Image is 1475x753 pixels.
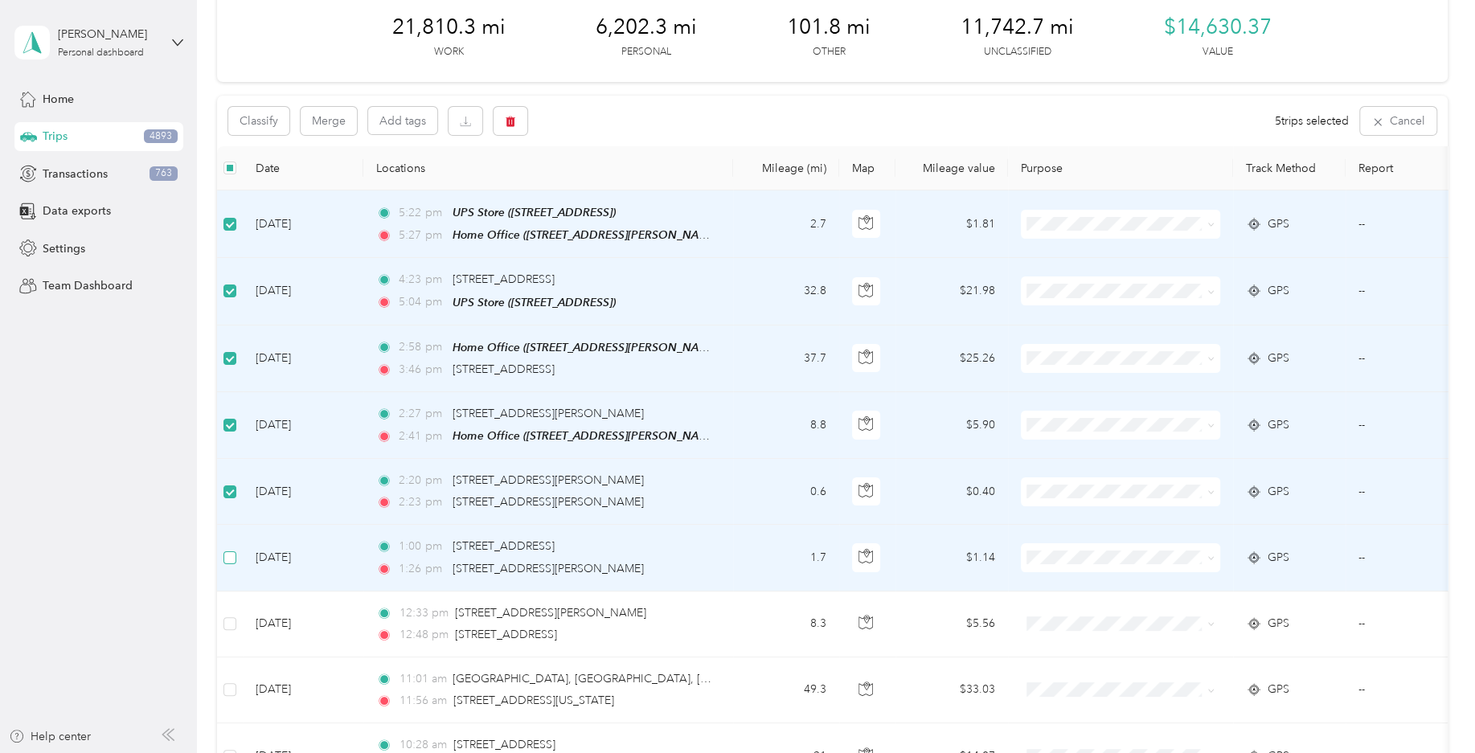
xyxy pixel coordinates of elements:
span: Team Dashboard [43,277,133,294]
p: Value [1203,45,1233,59]
span: GPS [1268,282,1289,300]
th: Purpose [1008,146,1233,190]
p: Personal [621,45,671,59]
th: Date [243,146,363,190]
span: Transactions [43,166,108,182]
span: 2:20 pm [399,472,445,489]
span: 3:46 pm [399,361,445,379]
span: GPS [1268,615,1289,632]
span: 12:33 pm [399,604,448,622]
p: Unclassified [984,45,1051,59]
span: $14,630.37 [1164,14,1272,40]
span: [STREET_ADDRESS][PERSON_NAME] [453,407,644,420]
span: 2:41 pm [399,428,445,445]
span: Trips [43,128,68,145]
span: GPS [1268,350,1289,367]
span: [STREET_ADDRESS] [453,738,555,751]
th: Locations [363,146,733,190]
span: GPS [1268,416,1289,434]
div: [PERSON_NAME] [58,26,158,43]
span: [STREET_ADDRESS] [455,628,557,641]
td: $1.14 [895,525,1008,591]
p: Work [434,45,464,59]
td: 1.7 [733,525,839,591]
span: Home Office ([STREET_ADDRESS][PERSON_NAME]) [453,429,722,443]
span: 2:58 pm [399,338,445,356]
span: 5:04 pm [399,293,445,311]
span: Home Office ([STREET_ADDRESS][PERSON_NAME]) [453,341,722,354]
span: 101.8 mi [787,14,871,40]
th: Mileage (mi) [733,146,839,190]
td: $5.56 [895,591,1008,657]
span: GPS [1268,549,1289,567]
td: 49.3 [733,657,839,723]
td: $33.03 [895,657,1008,723]
span: 12:48 pm [399,626,448,644]
span: 763 [150,166,178,181]
span: 11:56 am [399,692,446,710]
span: 1:26 pm [399,560,445,578]
span: [STREET_ADDRESS][PERSON_NAME] [455,606,646,620]
span: Data exports [43,203,111,219]
div: Personal dashboard [58,48,144,58]
td: $0.40 [895,459,1008,525]
span: 5:22 pm [399,204,445,222]
span: [STREET_ADDRESS] [453,362,555,376]
span: 2:27 pm [399,405,445,423]
span: [STREET_ADDRESS] [453,539,555,553]
span: [STREET_ADDRESS][PERSON_NAME] [453,562,644,575]
button: Classify [228,107,289,135]
span: [STREET_ADDRESS][PERSON_NAME] [453,495,644,509]
td: 37.7 [733,325,839,392]
th: Map [839,146,895,190]
span: 5:27 pm [399,227,445,244]
td: 8.3 [733,591,839,657]
span: GPS [1268,215,1289,233]
span: UPS Store ([STREET_ADDRESS]) [453,206,616,219]
span: GPS [1268,483,1289,501]
th: Mileage value [895,146,1008,190]
span: 11:01 am [399,670,445,688]
span: 1:00 pm [399,538,445,555]
button: Add tags [368,107,437,134]
td: [DATE] [243,190,363,258]
td: [DATE] [243,525,363,591]
span: 6,202.3 mi [596,14,697,40]
span: 21,810.3 mi [392,14,506,40]
button: Help center [9,728,91,745]
td: 2.7 [733,190,839,258]
span: [STREET_ADDRESS] [453,272,555,286]
button: Cancel [1360,107,1436,135]
button: Merge [301,107,357,135]
span: Settings [43,240,85,257]
span: Home [43,91,74,108]
td: 0.6 [733,459,839,525]
td: 8.8 [733,392,839,459]
span: 5 trips selected [1275,113,1349,129]
span: [STREET_ADDRESS][PERSON_NAME] [453,473,644,487]
td: [DATE] [243,591,363,657]
td: $21.98 [895,258,1008,325]
span: [GEOGRAPHIC_DATA], [GEOGRAPHIC_DATA], [US_STATE][GEOGRAPHIC_DATA], [GEOGRAPHIC_DATA] [453,672,994,685]
td: [DATE] [243,392,363,459]
td: [DATE] [243,657,363,723]
th: Track Method [1233,146,1346,190]
span: UPS Store ([STREET_ADDRESS]) [453,296,616,309]
span: Home Office ([STREET_ADDRESS][PERSON_NAME]) [453,228,722,242]
p: Other [813,45,846,59]
td: [DATE] [243,459,363,525]
td: [DATE] [243,258,363,325]
td: [DATE] [243,325,363,392]
td: 32.8 [733,258,839,325]
span: GPS [1268,681,1289,698]
td: $25.26 [895,325,1008,392]
span: [STREET_ADDRESS][US_STATE] [453,694,614,707]
span: 2:23 pm [399,493,445,511]
td: $5.90 [895,392,1008,459]
span: 4:23 pm [399,271,445,289]
span: 4893 [144,129,178,144]
span: 11,742.7 mi [961,14,1074,40]
td: $1.81 [895,190,1008,258]
iframe: Everlance-gr Chat Button Frame [1385,663,1475,753]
